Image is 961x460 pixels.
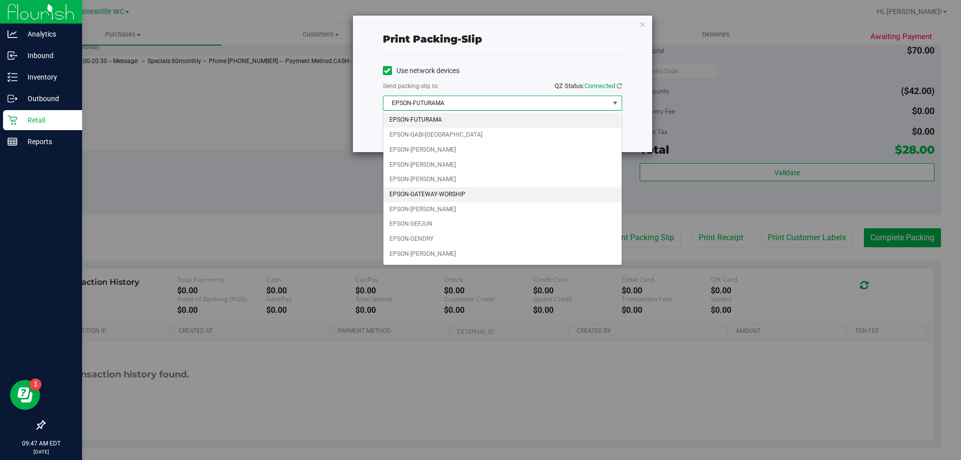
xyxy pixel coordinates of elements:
[5,448,78,455] p: [DATE]
[18,114,78,126] p: Retail
[8,115,18,125] inline-svg: Retail
[18,93,78,105] p: Outbound
[609,96,621,110] span: select
[18,28,78,40] p: Analytics
[585,82,615,90] span: Connected
[10,380,40,410] iframe: Resource center
[383,172,622,187] li: EPSON-[PERSON_NAME]
[383,217,622,232] li: EPSON-GEFJUN
[8,94,18,104] inline-svg: Outbound
[30,378,42,390] iframe: Resource center unread badge
[18,71,78,83] p: Inventory
[8,51,18,61] inline-svg: Inbound
[5,439,78,448] p: 09:47 AM EDT
[8,137,18,147] inline-svg: Reports
[8,29,18,39] inline-svg: Analytics
[383,232,622,247] li: EPSON-GENDRY
[383,158,622,173] li: EPSON-[PERSON_NAME]
[383,66,459,76] label: Use network devices
[383,262,622,277] li: EPSON-[PERSON_NAME]
[383,247,622,262] li: EPSON-[PERSON_NAME]
[8,72,18,82] inline-svg: Inventory
[18,136,78,148] p: Reports
[383,82,439,91] label: Send packing-slip to:
[383,96,609,110] span: EPSON-FUTURAMA
[383,143,622,158] li: EPSON-[PERSON_NAME]
[555,82,622,90] span: QZ Status:
[383,113,622,128] li: EPSON-FUTURAMA
[383,128,622,143] li: EPSON-GABI-[GEOGRAPHIC_DATA]
[383,33,482,45] span: Print packing-slip
[383,187,622,202] li: EPSON-GATEWAY-WORSHIP
[383,202,622,217] li: EPSON-[PERSON_NAME]
[18,50,78,62] p: Inbound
